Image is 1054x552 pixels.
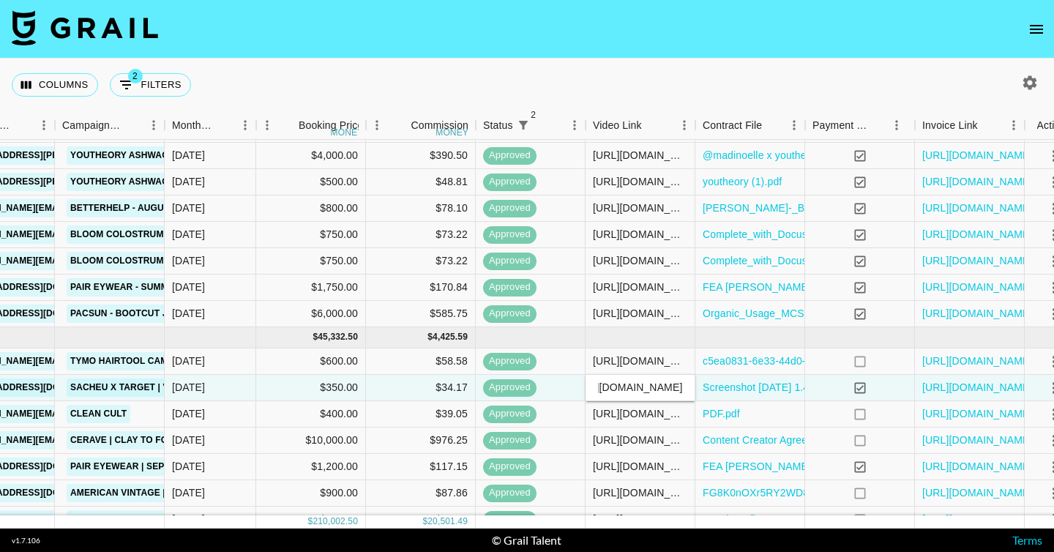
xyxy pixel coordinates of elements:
a: [URL][DOMAIN_NAME] [922,433,1033,447]
div: $800.00 [256,195,366,222]
a: youtheory (1).pdf [703,174,782,189]
div: Invoice Link [922,111,978,140]
div: https://www.tiktok.com/@beckymaelee/video/7551908402109238544 [593,433,687,447]
div: $950.00 [256,507,366,533]
button: Menu [256,114,278,136]
button: Sort [122,115,143,135]
div: Aug '25 [172,306,205,321]
button: Show filters [513,115,534,135]
a: Dossier | September [67,510,178,529]
button: Sort [978,115,998,135]
div: 4,425.59 [433,331,468,343]
a: Complete_with_Docusign_Meredith_Good_x_Bloom.pdf [703,227,963,242]
a: Betterhelp - August [67,199,179,217]
div: $ [313,331,318,343]
div: https://www.youtube.com/watch?v=3h3KVRuhbJY [593,201,687,215]
a: PDF.pdf [703,406,740,421]
span: approved [483,280,537,294]
div: $10,000.00 [256,428,366,454]
div: © Grail Talent [492,533,561,548]
button: Sort [390,115,411,135]
div: 210,002.50 [313,515,358,528]
button: Sort [870,115,890,135]
a: [URL][DOMAIN_NAME] [922,485,1033,500]
div: $117.15 [366,454,476,480]
div: money [331,128,364,137]
div: $600.00 [256,348,366,375]
span: approved [483,149,537,163]
a: Screenshot [DATE] 1.42.41 PM.png [703,380,867,395]
button: Sort [214,115,234,135]
a: [URL][DOMAIN_NAME] [922,459,1033,474]
button: Menu [783,114,805,136]
span: approved [483,381,537,395]
span: approved [483,201,537,215]
a: Terms [1012,533,1042,547]
button: Sort [762,115,782,135]
span: approved [483,486,537,500]
div: $900.00 [256,480,366,507]
div: $58.58 [366,348,476,375]
div: Aug '25 [172,227,205,242]
span: approved [483,307,537,321]
a: Pacsun - Bootcut Jeans [67,305,195,323]
div: $350.00 [256,375,366,401]
div: $500.00 [256,169,366,195]
span: approved [483,460,537,474]
a: [URL][DOMAIN_NAME] [922,174,1033,189]
a: [URL][DOMAIN_NAME] [922,512,1033,526]
div: Video Link [586,111,695,140]
div: Sep '25 [172,512,205,526]
div: Video Link [593,111,642,140]
span: approved [483,407,537,421]
span: 2 [128,69,143,83]
span: approved [483,512,537,526]
div: $ [308,515,313,528]
div: Payment Sent [812,111,870,140]
a: Youtheory Ashwagandha [67,146,205,165]
div: $750.00 [256,222,366,248]
div: $ [422,515,427,528]
div: https://www.instagram.com/p/DNyMZev3EEu/ [593,227,687,242]
a: [URL][DOMAIN_NAME] [922,380,1033,395]
div: $976.25 [366,428,476,454]
button: Menu [366,114,388,136]
button: Sort [534,115,554,135]
div: Campaign (Type) [62,111,122,140]
div: Sep '25 [172,433,205,447]
div: $6,000.00 [256,301,366,327]
button: Menu [143,114,165,136]
a: Sacheu x Target | Viral Lip Liner [67,378,239,397]
div: Campaign (Type) [55,111,165,140]
div: $34.17 [366,375,476,401]
div: $4,000.00 [256,143,366,169]
button: Menu [564,114,586,136]
a: [URL][DOMAIN_NAME] [922,201,1033,215]
button: Menu [673,114,695,136]
a: Bloom Colostrum | 2 of 2 - August [67,225,248,244]
div: v 1.7.106 [12,536,40,545]
button: Select columns [12,73,98,97]
span: approved [483,175,537,189]
a: Bloom Colostrum | 1 of 2 - August [67,252,248,270]
div: Contract File [703,111,762,140]
div: https://www.instagram.com/reel/DO_3NKlj5Zw/ [593,354,687,368]
a: [URL][DOMAIN_NAME] [922,227,1033,242]
span: 2 [526,108,541,122]
div: https://www.instagram.com/reel/DNgZahByPzV/?igsh=MWdtbmN0Z21qazZsaw== [593,174,687,189]
div: $1,750.00 [256,275,366,301]
a: Youtheory Ashwagandha | Usage [67,173,244,191]
div: https://www.instagram.com/p/DNTy9V7SLl3/?img_index=1 [593,306,687,321]
button: Menu [886,114,908,136]
button: Sort [278,115,299,135]
a: [URL][DOMAIN_NAME] [922,253,1033,268]
div: Month Due [165,111,256,140]
div: Sep '25 [172,485,205,500]
div: $585.75 [366,301,476,327]
div: Aug '25 [172,280,205,294]
div: 2 active filters [513,115,534,135]
div: Aug '25 [172,253,205,268]
div: https://www.instagram.com/p/DNYsQLHxM6L/ [593,280,687,294]
div: 20,501.49 [427,515,468,528]
div: $48.81 [366,169,476,195]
